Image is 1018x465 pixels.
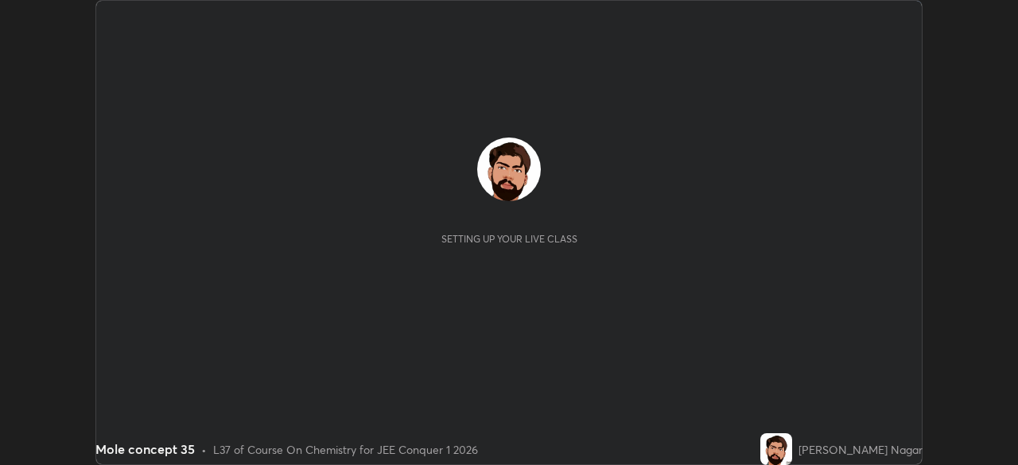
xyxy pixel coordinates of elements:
[760,433,792,465] img: 8a6df0ca86aa4bafae21e328bd8b9af3.jpg
[441,233,577,245] div: Setting up your live class
[201,441,207,458] div: •
[477,138,541,201] img: 8a6df0ca86aa4bafae21e328bd8b9af3.jpg
[213,441,478,458] div: L37 of Course On Chemistry for JEE Conquer 1 2026
[798,441,923,458] div: [PERSON_NAME] Nagar
[95,440,195,459] div: Mole concept 35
